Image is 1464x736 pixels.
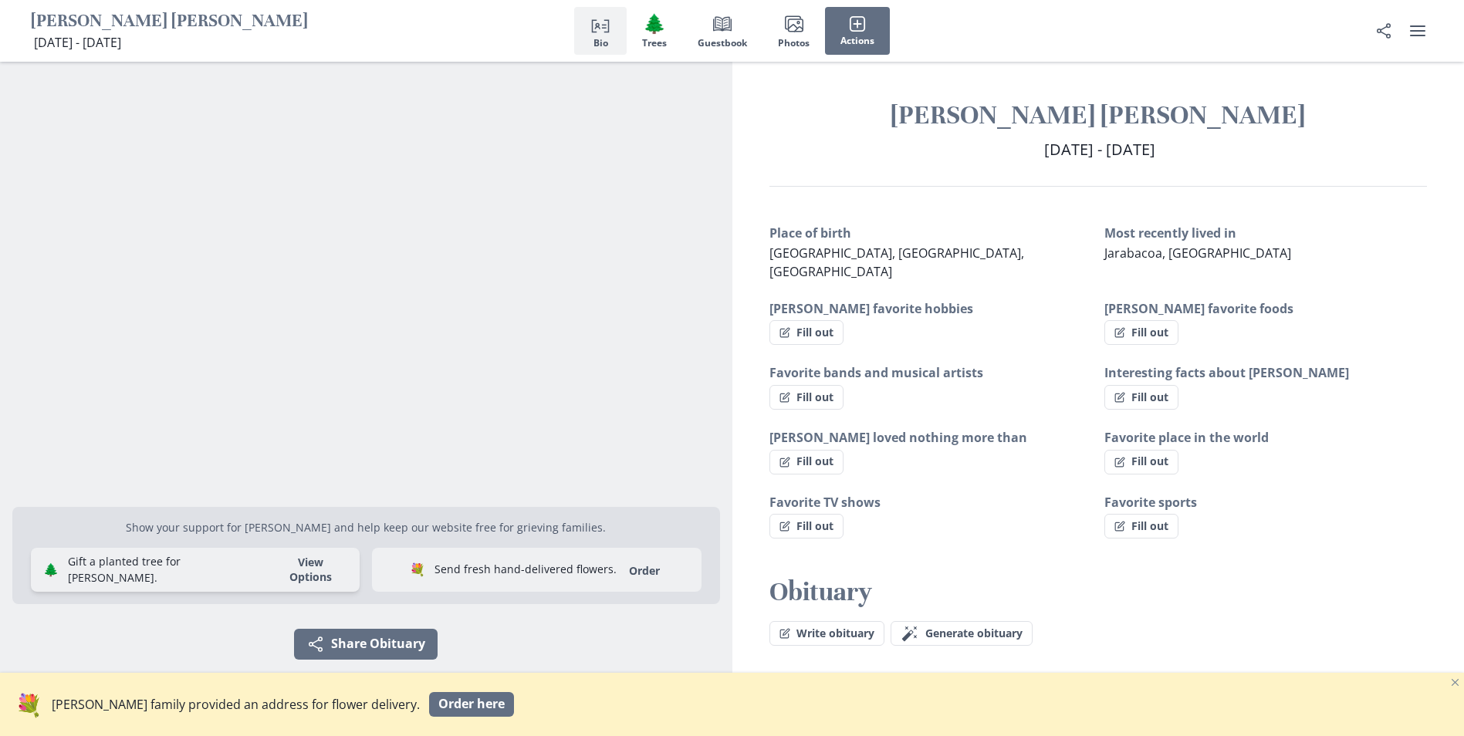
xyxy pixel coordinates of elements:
h3: [PERSON_NAME] loved nothing more than [769,428,1092,447]
h1: [PERSON_NAME] [PERSON_NAME] [769,99,1428,132]
span: Trees [642,38,667,49]
button: Actions [825,7,890,55]
span: Photos [778,38,810,49]
button: Fill out [769,450,844,474]
button: Trees [627,7,682,55]
h3: Favorite TV shows [769,493,1092,511]
span: Actions [840,35,874,46]
button: Fill out [769,320,844,345]
h3: Place of birth [769,224,1092,242]
button: Fill out [1104,385,1178,410]
button: user menu [1402,15,1433,46]
span: Guestbook [698,38,747,49]
a: Order [620,563,669,578]
h3: Interesting facts about [PERSON_NAME] [1104,363,1427,382]
span: [GEOGRAPHIC_DATA], [GEOGRAPHIC_DATA], [GEOGRAPHIC_DATA] [769,245,1024,280]
a: flowers [15,688,42,721]
span: [DATE] - [DATE] [34,34,121,51]
button: Share Obituary [294,629,438,660]
h3: [PERSON_NAME] favorite hobbies [769,299,1092,318]
button: Bio [574,7,627,55]
span: Order here [438,697,505,711]
button: Generate obituary [891,621,1033,646]
p: [PERSON_NAME] family provided an address for flower delivery. [52,695,420,714]
button: Fill out [1104,450,1178,474]
button: Share Obituary [1368,15,1399,46]
button: Fill out [1104,514,1178,538]
h3: Favorite bands and musical artists [769,363,1092,382]
div: Open photos full screen [12,114,720,495]
button: Fill out [1104,320,1178,345]
span: Bio [593,38,608,49]
h3: Favorite sports [1104,493,1427,511]
button: Write obituary [769,621,884,646]
span: [DATE] - [DATE] [1044,139,1155,160]
button: Fill out [769,385,844,410]
h3: Most recently lived in [1104,224,1427,242]
span: flowers [15,690,42,719]
h3: Favorite place in the world [1104,428,1427,447]
h3: [PERSON_NAME] favorite foods [1104,299,1427,318]
button: Guestbook [682,7,762,55]
button: View Options [268,555,353,584]
img: Photo of Barrett [12,127,720,495]
button: Photos [762,7,825,55]
p: Show your support for [PERSON_NAME] and help keep our website free for grieving families. [31,519,702,535]
a: Order here [429,692,514,717]
span: Generate obituary [925,627,1023,640]
span: Tree [643,12,666,35]
h2: Obituary [769,576,1428,609]
button: Fill out [769,514,844,538]
button: Close [1445,673,1464,691]
h1: [PERSON_NAME] [PERSON_NAME] [31,10,308,34]
span: Jarabacoa, [GEOGRAPHIC_DATA] [1104,245,1291,262]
